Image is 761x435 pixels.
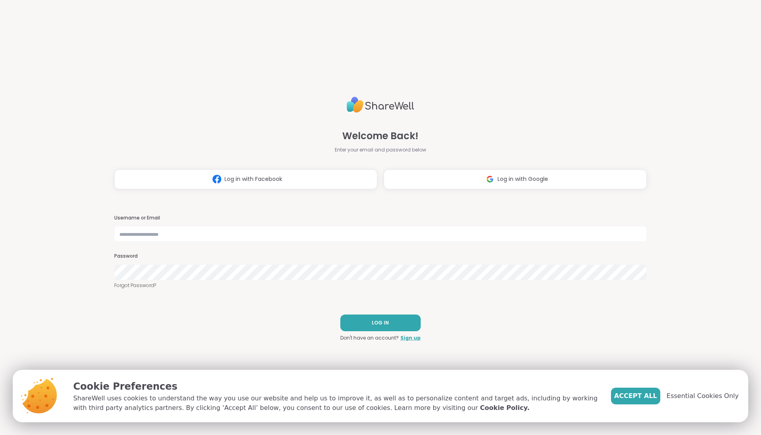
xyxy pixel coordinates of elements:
[114,282,647,289] a: Forgot Password?
[667,391,739,401] span: Essential Cookies Only
[114,215,647,221] h3: Username or Email
[209,172,224,186] img: ShareWell Logomark
[114,169,377,189] button: Log in with Facebook
[482,172,498,186] img: ShareWell Logomark
[347,93,414,116] img: ShareWell Logo
[611,388,660,404] button: Accept All
[498,175,548,183] span: Log in with Google
[400,334,421,342] a: Sign up
[224,175,282,183] span: Log in with Facebook
[480,403,529,413] a: Cookie Policy.
[340,315,421,331] button: LOG IN
[372,319,389,326] span: LOG IN
[614,391,657,401] span: Accept All
[335,146,426,153] span: Enter your email and password below
[73,379,598,394] p: Cookie Preferences
[384,169,647,189] button: Log in with Google
[342,129,418,143] span: Welcome Back!
[73,394,598,413] p: ShareWell uses cookies to understand the way you use our website and help us to improve it, as we...
[340,334,399,342] span: Don't have an account?
[114,253,647,260] h3: Password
